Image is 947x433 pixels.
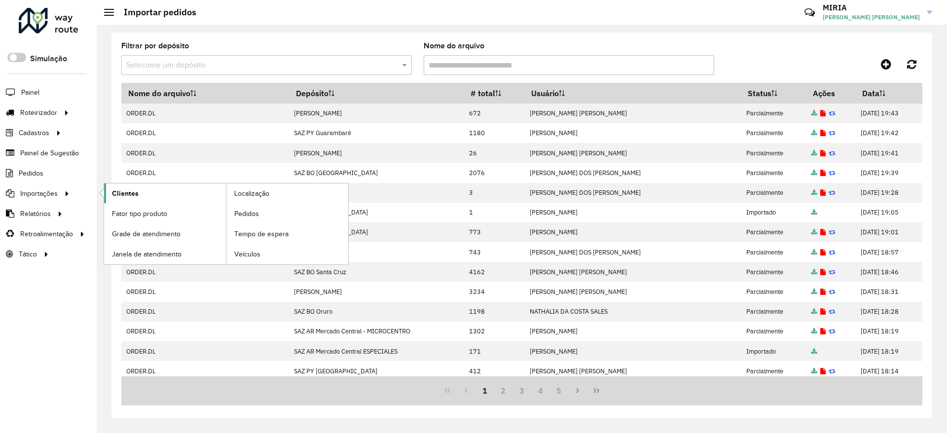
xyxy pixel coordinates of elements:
td: SAZ AR Mercado Central - MICROCENTRO [289,322,464,341]
a: Reimportar [829,367,836,375]
a: Reimportar [829,149,836,157]
td: ORDER.DL [121,282,289,301]
td: Parcialmente [741,163,806,182]
a: Arquivo completo [811,367,817,375]
td: ORDER.DL [121,262,289,282]
span: Grade de atendimento [112,229,181,239]
a: Contato Rápido [799,2,820,23]
a: Tempo de espera [226,224,348,244]
td: [DATE] 19:42 [855,123,922,143]
td: [DATE] 19:05 [855,203,922,222]
td: Parcialmente [741,322,806,341]
a: Arquivo completo [811,307,817,316]
a: Arquivo completo [811,268,817,276]
span: Relatórios [20,209,51,219]
a: Exibir log de erros [820,228,826,236]
span: Localização [234,188,269,199]
td: ORDER.DL [121,163,289,182]
a: Exibir log de erros [820,149,826,157]
a: Reimportar [829,307,836,316]
td: [PERSON_NAME] [289,104,464,123]
button: 3 [512,381,531,400]
span: Importações [20,188,58,199]
td: SAZ [GEOGRAPHIC_DATA] [289,203,464,222]
a: Exibir log de erros [820,169,826,177]
td: Importado [741,203,806,222]
span: Clientes [112,188,139,199]
a: Arquivo completo [811,228,817,236]
td: [DATE] 18:19 [855,341,922,361]
td: ORDER.DL [121,302,289,322]
td: [DATE] 18:14 [855,361,922,381]
td: 672 [464,104,524,123]
a: Exibir log de erros [820,129,826,137]
th: Usuário [525,83,741,104]
h2: Importar pedidos [114,7,196,18]
td: [PERSON_NAME] DOS [PERSON_NAME] [525,183,741,203]
td: [PERSON_NAME] DOS [PERSON_NAME] [525,242,741,262]
span: Retroalimentação [20,229,73,239]
td: 171 [464,341,524,361]
a: Arquivo completo [811,129,817,137]
span: Painel [21,87,39,98]
a: Janela de atendimento [104,244,226,264]
td: [DATE] 18:46 [855,262,922,282]
td: [DATE] 19:39 [855,163,922,182]
td: 3234 [464,282,524,301]
td: 1198 [464,302,524,322]
td: 26 [464,143,524,163]
span: Tempo de espera [234,229,289,239]
span: Veículos [234,249,260,259]
td: ORDER.DL [121,143,289,163]
td: SAZ BO [GEOGRAPHIC_DATA] [289,163,464,182]
a: Reimportar [829,248,836,256]
th: Data [855,83,922,104]
td: 4162 [464,262,524,282]
td: 1302 [464,322,524,341]
a: Exibir log de erros [820,367,826,375]
td: Parcialmente [741,361,806,381]
th: # total [464,83,524,104]
span: Roteirizador [20,108,57,118]
a: Reimportar [829,327,836,335]
button: 2 [494,381,512,400]
a: Arquivo completo [811,248,817,256]
td: Parcialmente [741,262,806,282]
td: [PERSON_NAME] [PERSON_NAME] [525,143,741,163]
a: Reimportar [829,228,836,236]
a: Arquivo completo [811,169,817,177]
label: Filtrar por depósito [121,40,189,52]
td: SAZ BO Sucre [289,183,464,203]
td: Parcialmente [741,143,806,163]
td: [PERSON_NAME] [PERSON_NAME] [525,262,741,282]
td: [PERSON_NAME] [PERSON_NAME] [525,104,741,123]
td: ORDER.DL [121,123,289,143]
th: Ações [806,83,855,104]
a: Clientes [104,183,226,203]
a: Exibir log de erros [820,248,826,256]
td: [PERSON_NAME] [289,143,464,163]
button: 1 [475,381,494,400]
a: Pedidos [226,204,348,223]
td: SAZ AR Mercado Central ESPECIALES [289,341,464,361]
td: [PERSON_NAME] [289,282,464,301]
button: 4 [531,381,550,400]
td: Parcialmente [741,222,806,242]
span: Cadastros [19,128,49,138]
td: Parcialmente [741,183,806,203]
td: SAZ [GEOGRAPHIC_DATA] [289,222,464,242]
th: Nome do arquivo [121,83,289,104]
label: Nome do arquivo [424,40,484,52]
td: Parcialmente [741,302,806,322]
span: [PERSON_NAME] [PERSON_NAME] [823,13,920,22]
span: Painel de Sugestão [20,148,79,158]
span: Pedidos [234,209,259,219]
td: SAZ BO Oruro [289,302,464,322]
a: Reimportar [829,188,836,197]
td: [PERSON_NAME] [525,341,741,361]
td: [PERSON_NAME] [525,222,741,242]
td: ORDER.DL [121,361,289,381]
td: [DATE] 18:28 [855,302,922,322]
td: [DATE] 18:19 [855,322,922,341]
a: Exibir log de erros [820,188,826,197]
